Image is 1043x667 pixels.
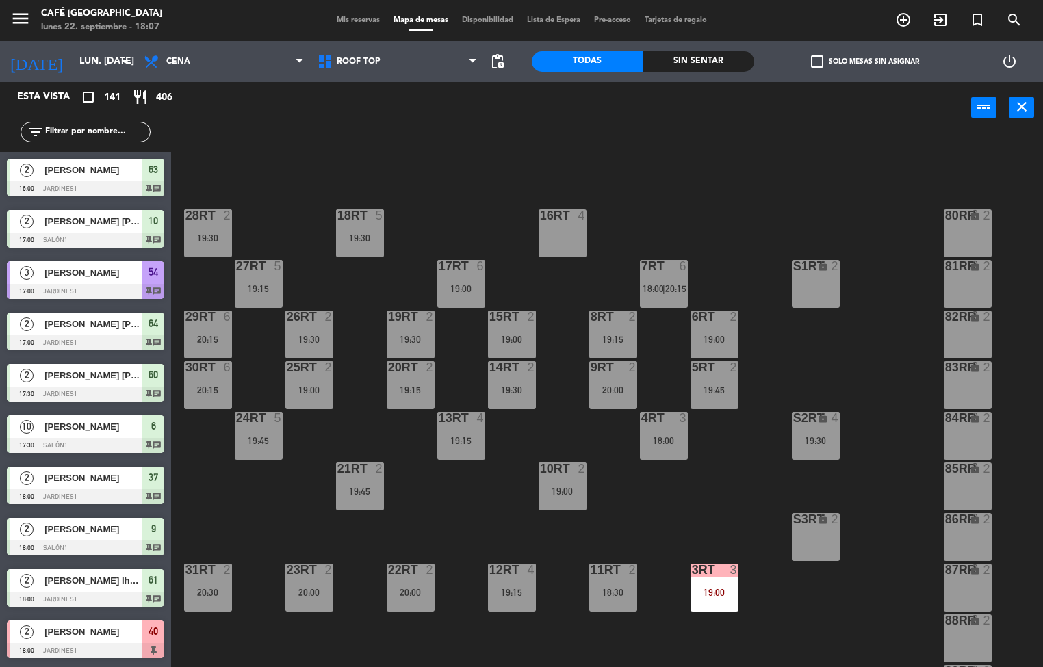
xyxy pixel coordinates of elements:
[20,266,34,280] span: 3
[426,361,434,374] div: 2
[236,412,237,424] div: 24RT
[641,412,642,424] div: 4RT
[945,614,946,627] div: 88RR
[20,523,34,536] span: 2
[149,264,158,280] span: 54
[691,385,738,395] div: 19:45
[336,486,384,496] div: 19:45
[375,462,383,475] div: 2
[793,260,794,272] div: S1RT
[149,367,158,383] span: 60
[476,412,485,424] div: 4
[44,522,142,536] span: [PERSON_NAME]
[20,215,34,228] span: 2
[643,283,664,294] span: 18:00
[44,368,142,382] span: [PERSON_NAME] [PERSON_NAME]
[692,361,693,374] div: 5RT
[166,57,190,66] span: Cena
[27,124,44,140] i: filter_list
[488,335,536,344] div: 19:00
[80,89,96,105] i: crop_square
[20,420,34,434] span: 10
[969,513,981,525] i: lock
[945,564,946,576] div: 87RR
[387,588,435,597] div: 20:00
[285,335,333,344] div: 19:30
[223,311,231,323] div: 6
[730,311,738,323] div: 2
[983,614,991,627] div: 2
[540,209,541,222] div: 16RT
[945,311,946,323] div: 82RR
[976,99,992,115] i: power_input
[665,283,686,294] span: 20:15
[969,209,981,221] i: lock
[337,462,338,475] div: 21RT
[184,335,232,344] div: 20:15
[488,588,536,597] div: 19:15
[692,311,693,323] div: 6RT
[679,260,687,272] div: 6
[149,623,158,640] span: 40
[285,588,333,597] div: 20:00
[587,16,638,24] span: Pre-acceso
[223,361,231,374] div: 6
[811,55,919,68] label: Solo mesas sin asignar
[945,513,946,525] div: 86RR
[184,385,232,395] div: 20:15
[44,163,142,177] span: [PERSON_NAME]
[817,513,829,525] i: lock
[489,361,490,374] div: 14RT
[692,564,693,576] div: 3RT
[983,361,991,374] div: 2
[1009,97,1034,118] button: close
[149,161,158,178] span: 63
[983,462,991,475] div: 2
[983,412,991,424] div: 2
[44,471,142,485] span: [PERSON_NAME]
[336,233,384,243] div: 19:30
[969,614,981,626] i: lock
[691,588,738,597] div: 19:00
[337,57,381,66] span: Roof Top
[426,311,434,323] div: 2
[641,260,642,272] div: 7RT
[540,462,541,475] div: 10RT
[983,513,991,525] div: 2
[337,209,338,222] div: 18RT
[895,12,912,28] i: add_circle_outline
[969,412,981,423] i: lock
[831,513,839,525] div: 2
[235,436,283,445] div: 19:45
[104,90,120,105] span: 141
[679,412,687,424] div: 3
[1001,53,1018,70] i: power_settings_new
[831,412,839,424] div: 4
[589,385,637,395] div: 20:00
[945,412,946,424] div: 84RR
[285,385,333,395] div: 19:00
[932,12,949,28] i: exit_to_app
[10,8,31,34] button: menu
[20,317,34,331] span: 2
[730,564,738,576] div: 3
[387,385,435,395] div: 19:15
[488,385,536,395] div: 19:30
[792,436,840,445] div: 19:30
[44,573,142,588] span: [PERSON_NAME] Ihuaraqui
[149,469,158,486] span: 37
[41,21,162,34] div: lunes 22. septiembre - 18:07
[527,311,535,323] div: 2
[223,209,231,222] div: 2
[274,260,282,272] div: 5
[969,12,986,28] i: turned_in_not
[149,315,158,332] span: 64
[1014,99,1030,115] i: close
[969,361,981,373] i: lock
[388,311,389,323] div: 19RT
